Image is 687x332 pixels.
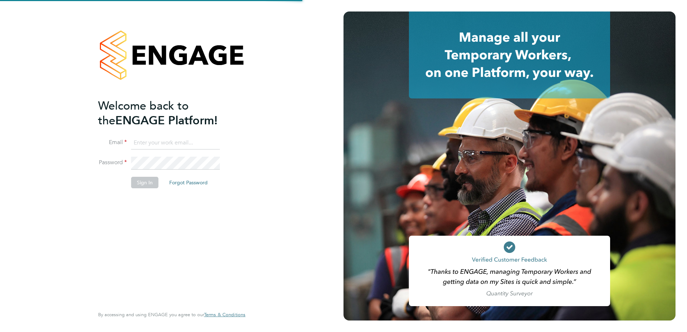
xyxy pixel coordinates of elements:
[98,159,127,166] label: Password
[204,312,245,318] a: Terms & Conditions
[98,139,127,146] label: Email
[204,312,245,318] span: Terms & Conditions
[131,177,158,188] button: Sign In
[98,98,238,128] h2: ENGAGE Platform!
[98,312,245,318] span: By accessing and using ENGAGE you agree to our
[131,137,220,149] input: Enter your work email...
[163,177,213,188] button: Forgot Password
[98,99,189,128] span: Welcome back to the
